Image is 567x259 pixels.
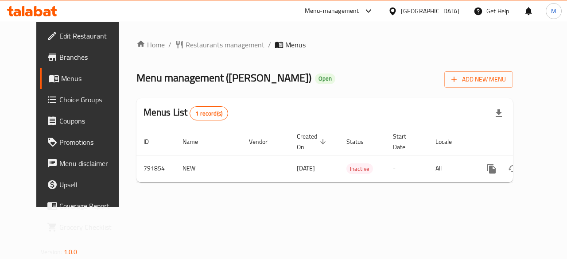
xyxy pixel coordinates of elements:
td: All [428,155,474,182]
span: Coupons [59,116,124,126]
span: Name [183,136,210,147]
a: Branches [40,46,131,68]
span: Upsell [59,179,124,190]
span: Inactive [346,164,373,174]
div: Export file [488,103,509,124]
span: Menus [61,73,124,84]
button: Add New Menu [444,71,513,88]
span: Vendor [249,136,279,147]
td: NEW [175,155,242,182]
nav: breadcrumb [136,39,513,50]
div: Inactive [346,163,373,174]
div: Menu-management [305,6,359,16]
a: Coverage Report [40,195,131,216]
span: [DATE] [297,162,315,174]
div: Open [315,73,335,84]
div: [GEOGRAPHIC_DATA] [401,6,459,16]
div: Total records count [190,106,228,120]
span: Promotions [59,137,124,147]
a: Edit Restaurant [40,25,131,46]
button: more [481,158,502,179]
a: Restaurants management [175,39,264,50]
h2: Menus List [144,106,228,120]
span: ID [144,136,160,147]
span: Menus [285,39,306,50]
span: M [551,6,556,16]
a: Choice Groups [40,89,131,110]
span: 1 record(s) [190,109,228,118]
span: Version: [41,246,62,258]
li: / [168,39,171,50]
span: Restaurants management [186,39,264,50]
a: Upsell [40,174,131,195]
span: Choice Groups [59,94,124,105]
span: Status [346,136,375,147]
a: Menus [40,68,131,89]
td: 791854 [136,155,175,182]
button: Change Status [502,158,524,179]
span: Start Date [393,131,418,152]
span: Locale [435,136,463,147]
span: Open [315,75,335,82]
span: Menu disclaimer [59,158,124,169]
a: Home [136,39,165,50]
span: Created On [297,131,329,152]
a: Coupons [40,110,131,131]
span: Add New Menu [451,74,506,85]
td: - [386,155,428,182]
span: Grocery Checklist [59,222,124,232]
a: Grocery Checklist [40,216,131,238]
span: Coverage Report [59,201,124,211]
li: / [268,39,271,50]
span: Menu management ( [PERSON_NAME] ) [136,68,311,88]
a: Menu disclaimer [40,153,131,174]
a: Promotions [40,131,131,153]
span: Edit Restaurant [59,31,124,41]
span: Branches [59,52,124,62]
span: 1.0.0 [64,246,78,258]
